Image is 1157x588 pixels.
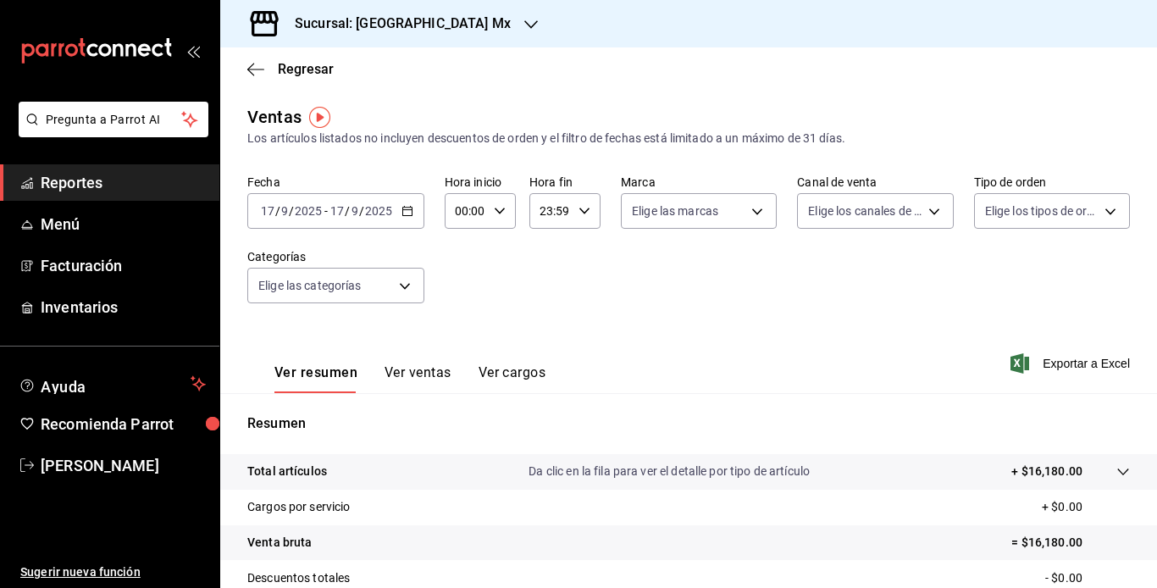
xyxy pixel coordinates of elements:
div: Ventas [247,104,302,130]
h3: Sucursal: [GEOGRAPHIC_DATA] Mx [281,14,511,34]
button: Regresar [247,61,334,77]
span: Pregunta a Parrot AI [46,111,182,129]
span: / [359,204,364,218]
p: - $0.00 [1045,569,1130,587]
p: + $0.00 [1042,498,1130,516]
div: Los artículos listados no incluyen descuentos de orden y el filtro de fechas está limitado a un m... [247,130,1130,147]
p: Descuentos totales [247,569,350,587]
span: Menú [41,213,206,236]
p: = $16,180.00 [1011,534,1130,552]
img: Tooltip marker [309,107,330,128]
label: Canal de venta [797,176,953,188]
span: / [289,204,294,218]
button: open_drawer_menu [186,44,200,58]
span: Elige las categorías [258,277,362,294]
button: Ver resumen [274,364,357,393]
button: Pregunta a Parrot AI [19,102,208,137]
span: Elige los canales de venta [808,202,922,219]
label: Tipo de orden [974,176,1130,188]
label: Categorías [247,251,424,263]
input: -- [329,204,345,218]
button: Ver cargos [479,364,546,393]
span: Regresar [278,61,334,77]
span: Sugerir nueva función [20,563,206,581]
a: Pregunta a Parrot AI [12,123,208,141]
button: Exportar a Excel [1014,353,1130,374]
label: Hora fin [529,176,601,188]
span: Facturación [41,254,206,277]
input: ---- [364,204,393,218]
button: Ver ventas [385,364,451,393]
p: + $16,180.00 [1011,463,1082,480]
span: Inventarios [41,296,206,319]
span: Recomienda Parrot [41,413,206,435]
p: Cargos por servicio [247,498,351,516]
label: Hora inicio [445,176,516,188]
label: Marca [621,176,777,188]
input: -- [260,204,275,218]
span: [PERSON_NAME] [41,454,206,477]
span: / [275,204,280,218]
span: - [324,204,328,218]
span: Ayuda [41,374,184,394]
input: ---- [294,204,323,218]
input: -- [280,204,289,218]
input: -- [351,204,359,218]
div: navigation tabs [274,364,545,393]
label: Fecha [247,176,424,188]
span: Reportes [41,171,206,194]
p: Venta bruta [247,534,312,552]
span: / [345,204,350,218]
span: Elige las marcas [632,202,718,219]
p: Resumen [247,413,1130,434]
p: Total artículos [247,463,327,480]
span: Elige los tipos de orden [985,202,1099,219]
p: Da clic en la fila para ver el detalle por tipo de artículo [529,463,810,480]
